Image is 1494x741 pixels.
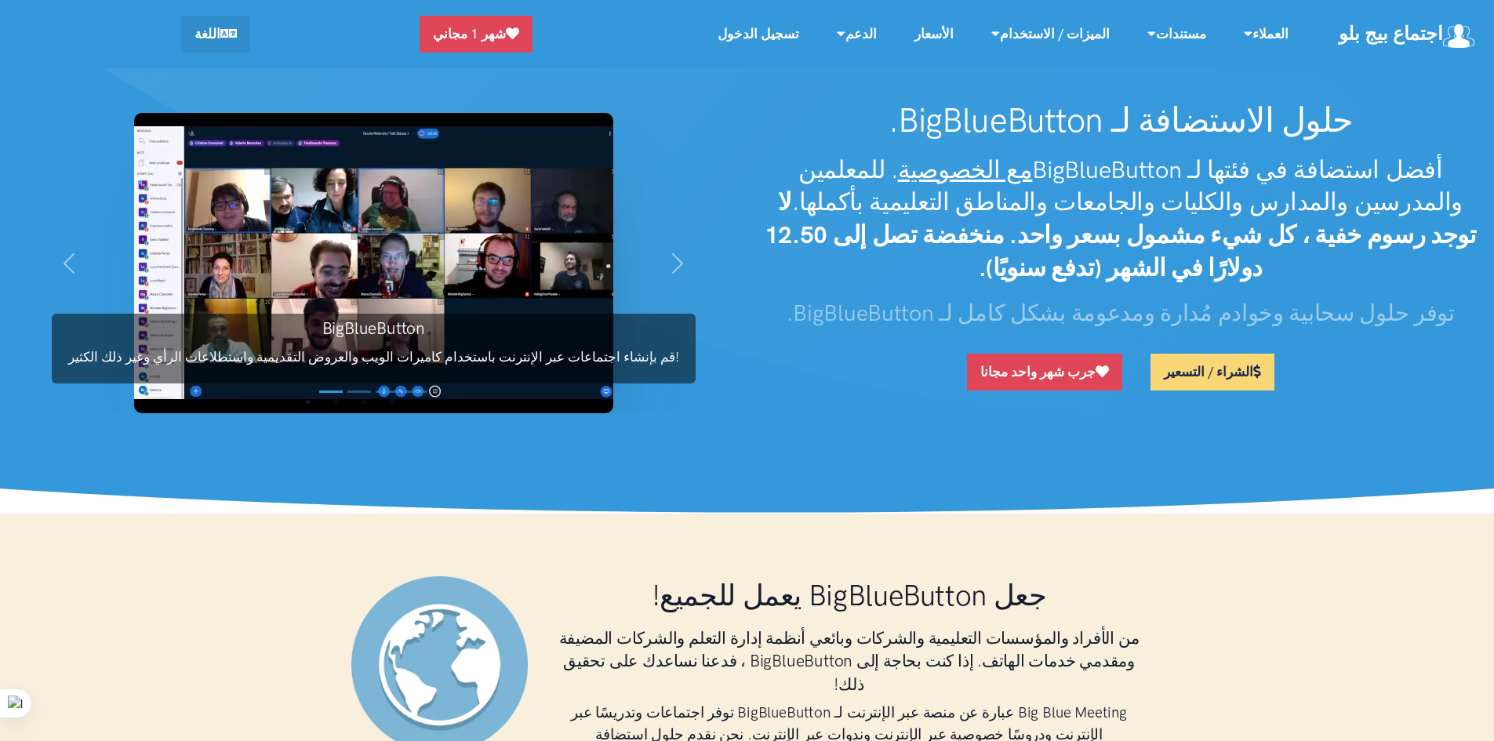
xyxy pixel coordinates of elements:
a: شهر 1 مجاني [420,16,533,53]
a: مستندات [1129,17,1225,51]
h3: من الأفراد والمؤسسات التعليمية والشركات وبائعي أنظمة إدارة التعلم والشركات المضيفة ومقدمي خدمات ا... [559,627,1140,696]
h1: حلول الاستضافة لـ BigBlueButton. [763,100,1479,141]
a: جرب شهر واحد مجانا [967,354,1122,390]
a: اجتماع بيج بلو [1339,17,1478,51]
a: الشراء / التسعير [1150,354,1274,390]
a: تسجيل الدخول [699,17,818,51]
img: لقطة شاشة BigBlueButton [134,113,613,413]
a: اللغة [181,16,250,53]
img: شعار [1443,24,1474,48]
h1: جعل BigBlueButton يعمل للجميع! [559,576,1140,614]
a: الميزات / الاستخدام [972,17,1129,51]
strong: لا توجد رسوم خفية ، كل شيء مشمول بسعر واحد. منخفضة تصل إلى 12.50 دولارًا في الشهر (تدفع سنويًا). [765,187,1477,282]
h3: BigBlueButton [52,317,696,340]
a: العملاء [1225,17,1307,51]
a: الدعم [818,17,896,51]
h2: أفضل استضافة في فئتها لـ BigBlueButton . للمعلمين والمدرسين والمدارس والكليات والجامعات والمناطق ... [763,154,1479,285]
u: مع الخصوصية [898,155,1033,184]
p: قم بإنشاء اجتماعات عبر الإنترنت باستخدام كاميرات الويب والعروض التقديمية واستطلاعات الرأي وغير ذل... [52,347,696,368]
a: الأسعار [896,17,972,51]
h3: توفر حلول سحابية وخوادم مُدارة ومدعومة بشكل كامل لـ BigBlueButton. [763,297,1479,329]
